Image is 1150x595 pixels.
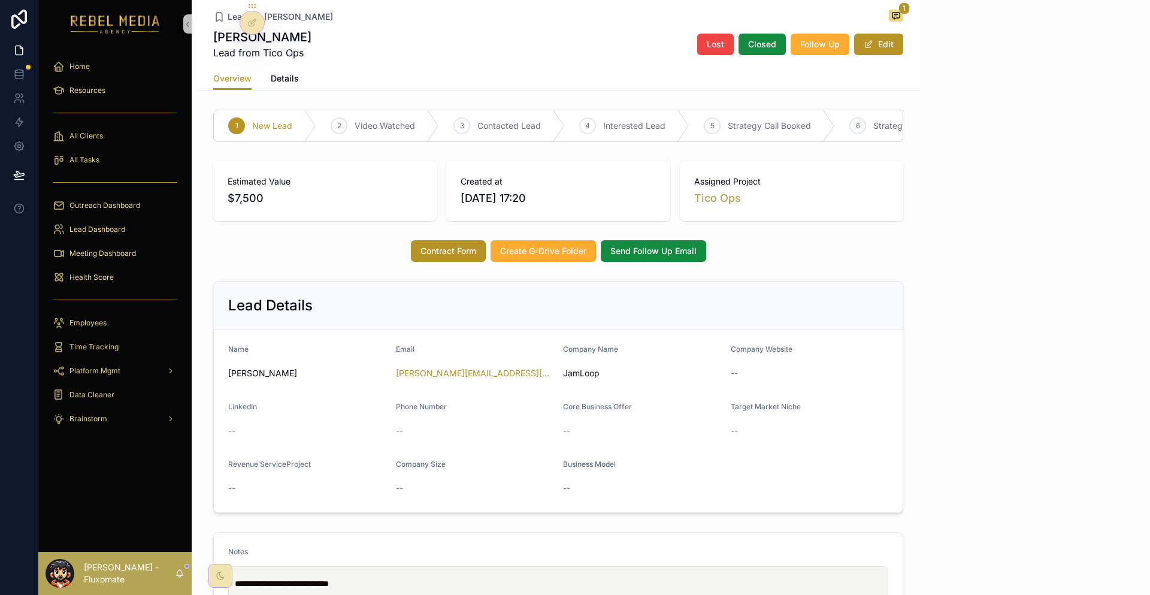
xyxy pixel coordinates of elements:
[228,547,248,556] span: Notes
[337,121,341,131] span: 2
[235,121,238,131] span: 1
[603,120,665,132] span: Interested Lead
[856,121,860,131] span: 6
[46,219,184,240] a: Lead Dashboard
[213,46,311,60] span: Lead from Tico Ops
[228,402,257,411] span: LinkedIn
[396,345,414,354] span: Email
[46,360,184,382] a: Platform Mgmt
[228,367,386,379] span: [PERSON_NAME]
[84,561,175,585] p: [PERSON_NAME] - Fluxomate
[585,121,590,131] span: 4
[46,56,184,77] a: Home
[46,384,184,406] a: Data Cleaner
[69,62,90,71] span: Home
[71,14,160,34] img: App logo
[563,367,721,379] span: JamLoop
[460,121,464,131] span: 3
[228,460,311,469] span: Revenue ServiceProject
[396,460,446,469] span: Company Size
[728,120,811,132] span: Strategy Call Booked
[69,155,99,165] span: All Tasks
[898,2,910,14] span: 1
[228,425,235,437] span: --
[213,73,252,84] span: Overview
[411,240,486,262] button: Contract Form
[69,273,114,282] span: Health Score
[800,38,840,50] span: Follow Up
[420,245,476,257] span: Contract Form
[252,120,292,132] span: New Lead
[69,342,119,352] span: Time Tracking
[697,34,734,55] button: Lost
[731,345,792,354] span: Company Website
[563,425,570,437] span: --
[69,86,105,95] span: Resources
[563,482,570,494] span: --
[46,312,184,334] a: Employees
[694,176,889,188] span: Assigned Project
[228,482,235,494] span: --
[461,176,655,188] span: Created at
[46,195,184,216] a: Outreach Dashboard
[791,34,849,55] button: Follow Up
[46,125,184,147] a: All Clients
[601,240,706,262] button: Send Follow Up Email
[694,190,741,207] a: Tico Ops
[739,34,786,55] button: Closed
[854,34,903,55] button: Edit
[731,425,738,437] span: --
[46,267,184,288] a: Health Score
[69,225,125,234] span: Lead Dashboard
[396,482,403,494] span: --
[731,402,801,411] span: Target Market Niche
[873,120,997,132] span: Strategy Follow Up Call Booked
[69,131,103,141] span: All Clients
[213,11,252,23] a: Leads
[396,367,554,379] a: [PERSON_NAME][EMAIL_ADDRESS][DOMAIN_NAME]
[213,68,252,90] a: Overview
[477,120,541,132] span: Contacted Lead
[69,201,140,210] span: Outreach Dashboard
[355,120,415,132] span: Video Watched
[271,68,299,92] a: Details
[563,345,618,354] span: Company Name
[563,460,616,469] span: Business Model
[46,243,184,264] a: Meeting Dashboard
[710,121,715,131] span: 5
[69,390,114,400] span: Data Cleaner
[69,366,120,376] span: Platform Mgmt
[228,190,422,207] span: $7,500
[46,80,184,101] a: Resources
[264,11,333,23] a: [PERSON_NAME]
[228,345,249,354] span: Name
[610,245,697,257] span: Send Follow Up Email
[38,48,192,443] div: scrollable content
[228,11,252,23] span: Leads
[46,336,184,358] a: Time Tracking
[731,367,738,379] span: --
[69,318,107,328] span: Employees
[563,402,632,411] span: Core Business Offer
[228,296,313,315] h2: Lead Details
[69,249,136,258] span: Meeting Dashboard
[461,190,655,207] span: [DATE] 17:20
[748,38,776,50] span: Closed
[271,73,299,84] span: Details
[500,245,586,257] span: Create G-Drive Folder
[396,402,447,411] span: Phone Number
[889,10,903,24] button: 1
[228,176,422,188] span: Estimated Value
[396,425,403,437] span: --
[213,29,311,46] h1: [PERSON_NAME]
[491,240,596,262] button: Create G-Drive Folder
[46,149,184,171] a: All Tasks
[707,38,724,50] span: Lost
